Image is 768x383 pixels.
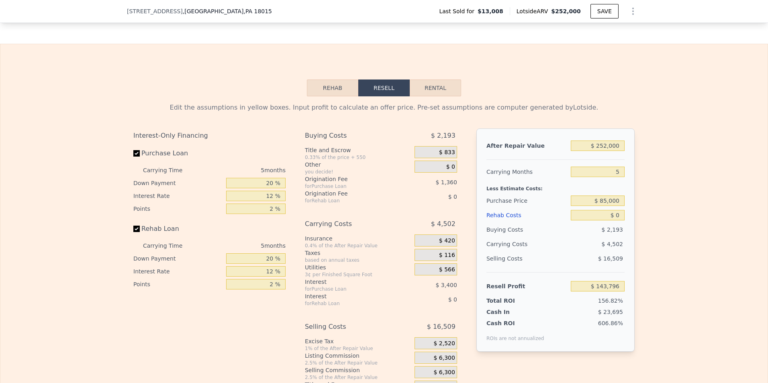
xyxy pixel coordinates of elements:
span: $ 2,193 [431,128,455,143]
div: Buying Costs [305,128,394,143]
div: Title and Escrow [305,146,411,154]
span: $ 23,695 [598,309,623,315]
div: 2.5% of the After Repair Value [305,360,411,366]
div: you decide! [305,169,411,175]
div: Rehab Costs [486,208,568,222]
div: Selling Commission [305,366,411,374]
div: ROIs are not annualized [486,327,544,342]
span: 156.82% [598,297,623,304]
span: $ 16,509 [598,255,623,262]
span: $ 2,520 [433,340,455,347]
span: $ 1,360 [435,179,457,185]
div: Origination Fee [305,175,394,183]
div: Interest [305,292,394,300]
span: $ 0 [448,296,457,303]
div: Cash In [486,308,537,316]
span: $ 0 [446,163,455,171]
span: $13,008 [478,7,503,15]
div: Excise Tax [305,337,411,345]
span: $ 4,502 [431,217,455,231]
div: for Rehab Loan [305,300,394,307]
div: Carrying Time [143,164,195,177]
div: Points [133,278,223,291]
div: Selling Costs [305,320,394,334]
div: Carrying Months [486,165,568,179]
input: Rehab Loan [133,226,140,232]
div: Down Payment [133,177,223,189]
span: $ 4,502 [602,241,623,247]
span: Lotside ARV [517,7,551,15]
div: 5 months [198,164,286,177]
span: Last Sold for [439,7,478,15]
div: for Rehab Loan [305,198,394,204]
div: Carrying Costs [305,217,394,231]
button: Rehab [307,79,358,96]
span: [STREET_ADDRESS] [127,7,183,15]
span: $ 420 [439,237,455,244]
div: Resell Profit [486,279,568,293]
span: , PA 18015 [243,8,272,14]
button: Resell [358,79,410,96]
button: Show Options [625,3,641,19]
span: , [GEOGRAPHIC_DATA] [183,7,272,15]
div: Interest Rate [133,189,223,202]
span: $ 6,300 [433,354,455,362]
div: After Repair Value [486,139,568,153]
div: Purchase Price [486,194,568,208]
div: Total ROI [486,297,537,305]
div: based on annual taxes [305,257,411,263]
span: $ 16,509 [427,320,455,334]
button: SAVE [590,4,619,18]
span: $ 566 [439,266,455,273]
div: Selling Costs [486,251,568,266]
div: Carrying Costs [486,237,537,251]
div: Insurance [305,234,411,242]
div: for Purchase Loan [305,286,394,292]
span: $ 0 [448,194,457,200]
span: 606.86% [598,320,623,326]
div: Cash ROI [486,319,544,327]
div: Buying Costs [486,222,568,237]
span: $ 6,300 [433,369,455,376]
span: $252,000 [551,8,581,14]
div: Interest [305,278,394,286]
input: Purchase Loan [133,150,140,157]
div: Points [133,202,223,215]
label: Rehab Loan [133,222,223,236]
span: $ 2,193 [602,226,623,233]
div: Taxes [305,249,411,257]
div: Interest Rate [133,265,223,278]
div: 2.5% of the After Repair Value [305,374,411,381]
span: $ 833 [439,149,455,156]
div: Origination Fee [305,189,394,198]
div: Utilities [305,263,411,271]
div: Less Estimate Costs: [486,179,625,194]
div: Other [305,161,411,169]
div: for Purchase Loan [305,183,394,189]
div: Listing Commission [305,352,411,360]
label: Purchase Loan [133,146,223,161]
div: Down Payment [133,252,223,265]
div: 0.33% of the price + 550 [305,154,411,161]
div: Edit the assumptions in yellow boxes. Input profit to calculate an offer price. Pre-set assumptio... [133,103,635,112]
div: 0.4% of the After Repair Value [305,242,411,249]
div: 3¢ per Finished Square Foot [305,271,411,278]
span: $ 116 [439,252,455,259]
button: Rental [410,79,461,96]
div: Interest-Only Financing [133,128,286,143]
div: Carrying Time [143,239,195,252]
div: 1% of the After Repair Value [305,345,411,352]
span: $ 3,400 [435,282,457,288]
div: 5 months [198,239,286,252]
